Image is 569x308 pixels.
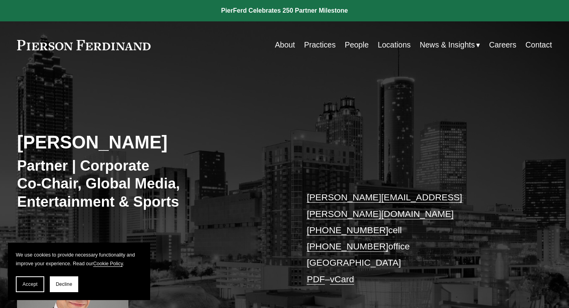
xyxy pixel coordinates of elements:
a: [PERSON_NAME][EMAIL_ADDRESS][PERSON_NAME][DOMAIN_NAME] [307,192,462,219]
a: Contact [526,37,552,53]
span: News & Insights [420,38,475,52]
a: People [345,37,369,53]
a: PDF [307,274,325,284]
span: Accept [23,281,38,287]
a: Practices [304,37,335,53]
p: We use cookies to provide necessary functionality and improve your experience. Read our . [16,251,142,268]
a: [PHONE_NUMBER] [307,225,388,235]
span: Decline [56,281,72,287]
section: Cookie banner [8,243,150,300]
h3: Partner | Corporate Co-Chair, Global Media, Entertainment & Sports [17,157,262,211]
a: Careers [489,37,516,53]
h2: [PERSON_NAME] [17,132,284,154]
button: Accept [16,276,44,292]
a: Cookie Policy [93,261,123,266]
a: Locations [378,37,411,53]
button: Decline [50,276,78,292]
p: cell office [GEOGRAPHIC_DATA] – [307,189,529,287]
a: folder dropdown [420,37,480,53]
a: About [275,37,295,53]
a: [PHONE_NUMBER] [307,241,388,251]
a: vCard [330,274,354,284]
